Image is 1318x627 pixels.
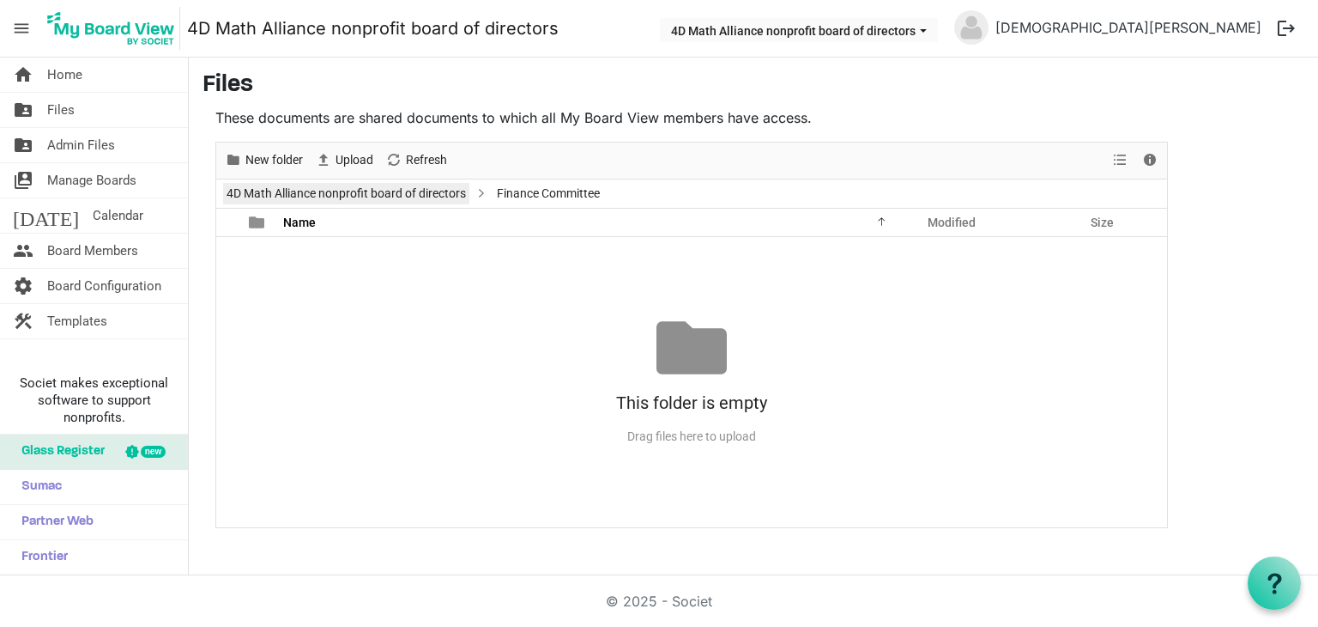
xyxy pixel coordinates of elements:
[47,304,107,338] span: Templates
[47,234,138,268] span: Board Members
[13,269,33,303] span: settings
[244,149,305,171] span: New folder
[13,304,33,338] span: construction
[216,423,1167,451] div: Drag files here to upload
[404,149,449,171] span: Refresh
[13,234,33,268] span: people
[215,107,1168,128] p: These documents are shared documents to which all My Board View members have access.
[222,149,306,171] button: New folder
[606,593,712,610] a: © 2025 - Societ
[493,183,603,204] span: Finance Committee
[1268,10,1304,46] button: logout
[312,149,377,171] button: Upload
[8,374,180,426] span: Societ makes exceptional software to support nonprofits.
[379,143,453,179] div: Refresh
[93,198,143,233] span: Calendar
[1139,149,1162,171] button: Details
[1135,143,1164,179] div: Details
[219,143,309,179] div: New folder
[660,18,938,42] button: 4D Math Alliance nonprofit board of directors dropdownbutton
[47,93,75,127] span: Files
[988,10,1268,45] a: [DEMOGRAPHIC_DATA][PERSON_NAME]
[13,58,33,92] span: home
[203,71,1304,100] h3: Files
[216,383,1167,423] div: This folder is empty
[954,10,988,45] img: no-profile-picture.svg
[42,7,187,50] a: My Board View Logo
[223,183,469,204] a: 4D Math Alliance nonprofit board of directors
[187,11,559,46] a: 4D Math Alliance nonprofit board of directors
[47,269,161,303] span: Board Configuration
[47,58,82,92] span: Home
[13,128,33,162] span: folder_shared
[47,128,115,162] span: Admin Files
[47,163,136,198] span: Manage Boards
[13,505,94,539] span: Partner Web
[141,446,166,458] div: new
[5,12,38,45] span: menu
[309,143,379,179] div: Upload
[928,216,976,229] span: Modified
[1109,149,1130,171] button: View dropdownbutton
[42,7,180,50] img: My Board View Logo
[13,198,79,233] span: [DATE]
[1091,216,1114,229] span: Size
[13,540,68,575] span: Frontier
[13,163,33,198] span: switch_account
[283,216,316,229] span: Name
[1106,143,1135,179] div: View
[334,149,375,171] span: Upload
[383,149,450,171] button: Refresh
[13,470,62,504] span: Sumac
[13,93,33,127] span: folder_shared
[13,435,105,469] span: Glass Register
